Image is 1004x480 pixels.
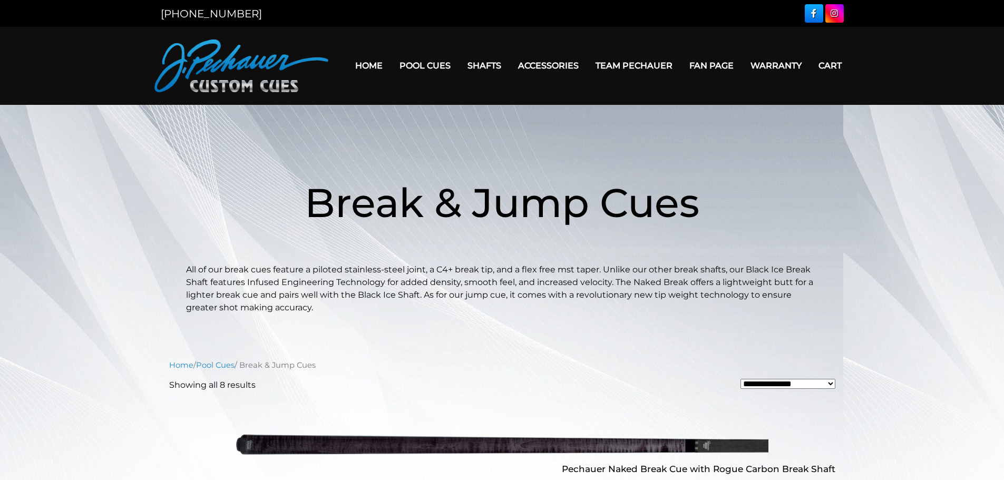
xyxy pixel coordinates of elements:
p: Showing all 8 results [169,379,256,391]
h2: Pechauer Naked Break Cue with Rogue Carbon Break Shaft [169,459,835,479]
a: Cart [810,52,850,79]
a: Fan Page [681,52,742,79]
a: Pool Cues [196,360,235,370]
p: All of our break cues feature a piloted stainless-steel joint, a C4+ break tip, and a flex free m... [186,263,818,314]
nav: Breadcrumb [169,359,835,371]
a: Warranty [742,52,810,79]
a: Pool Cues [391,52,459,79]
img: Pechauer Custom Cues [154,40,328,92]
a: Home [347,52,391,79]
span: Break & Jump Cues [305,178,699,227]
a: Team Pechauer [587,52,681,79]
a: Shafts [459,52,510,79]
select: Shop order [740,379,835,389]
a: Accessories [510,52,587,79]
a: Home [169,360,193,370]
a: [PHONE_NUMBER] [161,7,262,20]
